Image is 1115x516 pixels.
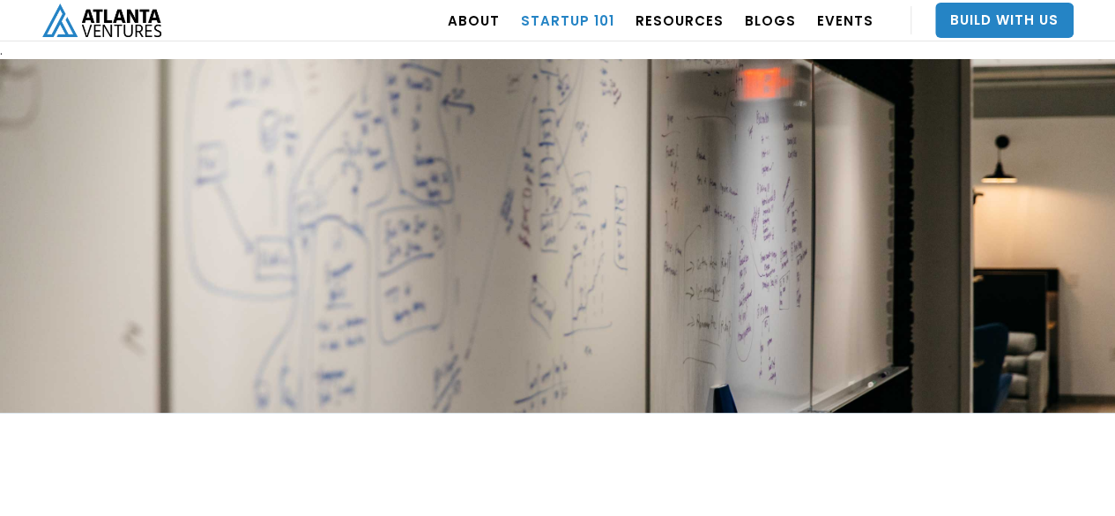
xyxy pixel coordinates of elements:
a: Build With Us [935,3,1074,38]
